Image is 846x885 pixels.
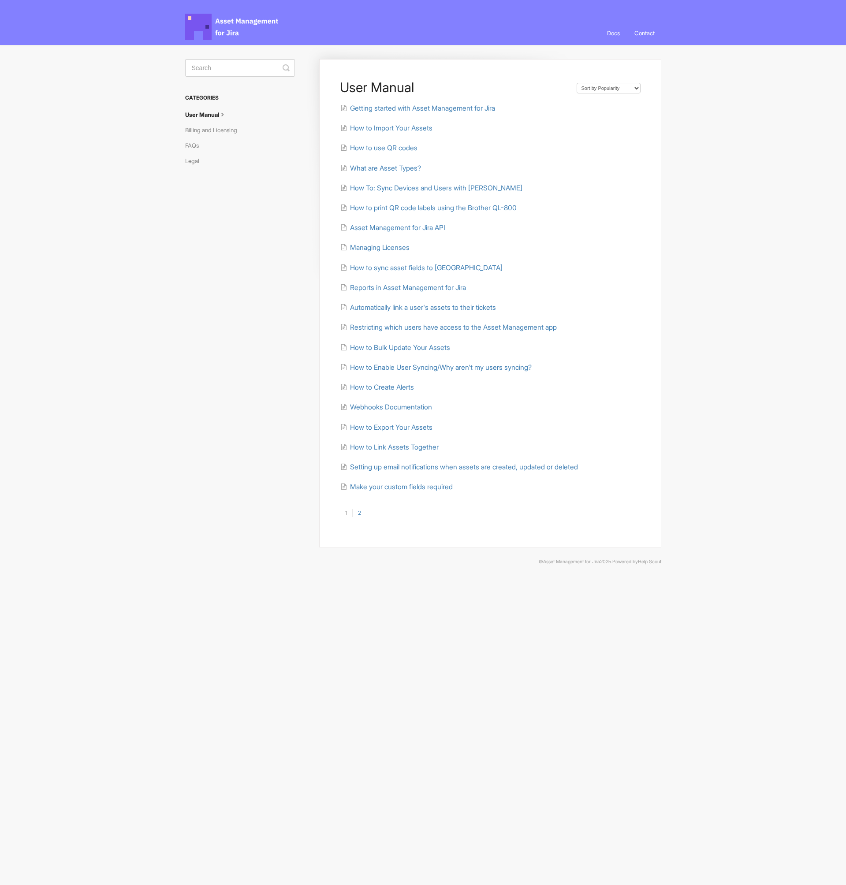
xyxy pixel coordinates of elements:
a: How to use QR codes [340,144,417,152]
a: How to Create Alerts [340,383,414,391]
a: Getting started with Asset Management for Jira [340,104,495,112]
a: How to sync asset fields to [GEOGRAPHIC_DATA] [340,264,503,272]
a: Webhooks Documentation [340,403,432,411]
span: How to Bulk Update Your Assets [350,343,450,352]
span: How To: Sync Devices and Users with [PERSON_NAME] [350,184,522,192]
a: How to Enable User Syncing/Why aren't my users syncing? [340,363,532,372]
a: How to print QR code labels using the Brother QL-800 [340,204,517,212]
span: Webhooks Documentation [350,403,432,411]
span: Asset Management for Jira API [350,223,445,232]
a: 2 [352,509,366,517]
span: How to Link Assets Together [350,443,439,451]
span: Asset Management for Jira Docs [185,14,280,40]
a: Legal [185,154,206,168]
span: Restricting which users have access to the Asset Management app [350,323,557,331]
span: Reports in Asset Management for Jira [350,283,466,292]
span: Powered by [612,559,661,565]
span: Getting started with Asset Management for Jira [350,104,495,112]
a: Managing Licenses [340,243,410,252]
span: Setting up email notifications when assets are created, updated or deleted [350,463,578,471]
span: Automatically link a user's assets to their tickets [350,303,496,312]
a: Automatically link a user's assets to their tickets [340,303,496,312]
span: What are Asset Types? [350,164,421,172]
select: Page reloads on selection [577,83,641,93]
a: Docs [600,21,626,45]
a: How to Export Your Assets [340,423,432,431]
a: How to Bulk Update Your Assets [340,343,450,352]
a: How to Import Your Assets [340,124,432,132]
span: Managing Licenses [350,243,410,252]
span: How to Create Alerts [350,383,414,391]
a: Restricting which users have access to the Asset Management app [340,323,557,331]
p: © 2025. [185,558,661,566]
a: Reports in Asset Management for Jira [340,283,466,292]
input: Search [185,59,295,77]
a: Setting up email notifications when assets are created, updated or deleted [340,463,578,471]
span: Make your custom fields required [350,483,453,491]
h3: Categories [185,90,295,106]
a: Contact [628,21,661,45]
a: How To: Sync Devices and Users with [PERSON_NAME] [340,184,522,192]
a: How to Link Assets Together [340,443,439,451]
a: Asset Management for Jira API [340,223,445,232]
a: Make your custom fields required [340,483,453,491]
a: Help Scout [638,559,661,565]
h1: User Manual [340,79,567,95]
a: Billing and Licensing [185,123,244,137]
a: User Manual [185,108,234,122]
span: How to sync asset fields to [GEOGRAPHIC_DATA] [350,264,503,272]
a: What are Asset Types? [340,164,421,172]
a: FAQs [185,138,205,152]
span: How to Import Your Assets [350,124,432,132]
span: How to Enable User Syncing/Why aren't my users syncing? [350,363,532,372]
span: How to print QR code labels using the Brother QL-800 [350,204,517,212]
span: How to use QR codes [350,144,417,152]
span: How to Export Your Assets [350,423,432,431]
a: 1 [340,509,352,517]
a: Asset Management for Jira [543,559,600,565]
